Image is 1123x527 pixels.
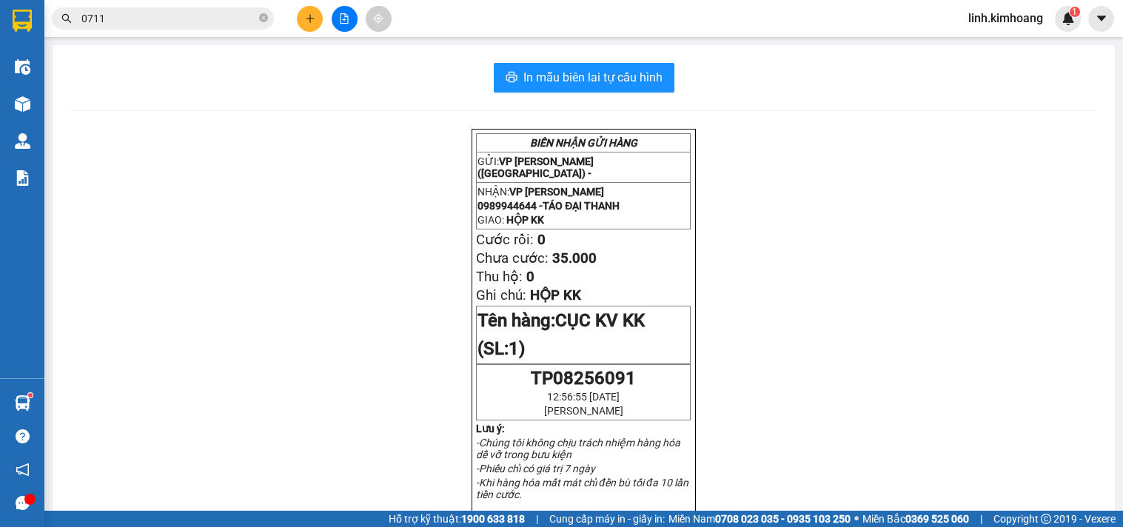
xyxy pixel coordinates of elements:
[476,437,680,460] em: -Chúng tôi không chịu trách nhiệm hàng hóa dễ vỡ trong bưu kiện
[477,310,645,359] span: Tên hàng:
[476,287,526,303] span: Ghi chú:
[530,137,637,149] strong: BIÊN NHẬN GỬI HÀNG
[537,232,546,248] span: 0
[506,71,517,85] span: printer
[477,186,689,198] p: NHẬN:
[854,516,859,522] span: ⚪️
[531,368,636,389] span: TP08256091
[1088,6,1114,32] button: caret-down
[476,423,505,434] strong: Lưu ý:
[476,250,549,266] span: Chưa cước:
[61,13,72,24] span: search
[476,232,534,248] span: Cước rồi:
[494,63,674,93] button: printerIn mẫu biên lai tự cấu hình
[15,170,30,186] img: solution-icon
[477,155,689,179] p: GỬI:
[15,133,30,149] img: warehouse-icon
[297,6,323,32] button: plus
[477,310,645,359] span: CỤC KV KK (SL:
[259,13,268,22] span: close-circle
[389,511,525,527] span: Hỗ trợ kỹ thuật:
[530,287,581,303] span: HỘP KK
[332,6,358,32] button: file-add
[16,429,30,443] span: question-circle
[526,269,534,285] span: 0
[547,391,620,403] span: 12:56:55 [DATE]
[905,513,969,525] strong: 0369 525 060
[15,96,30,112] img: warehouse-icon
[305,13,315,24] span: plus
[509,338,525,359] span: 1)
[549,511,665,527] span: Cung cấp máy in - giấy in:
[477,155,594,179] span: VP [PERSON_NAME] ([GEOGRAPHIC_DATA]) -
[543,200,620,212] span: TÁO ĐẠI THANH
[1095,12,1108,25] span: caret-down
[476,477,688,500] em: -Khi hàng hóa mất mát chỉ đền bù tối đa 10 lần tiền cước.
[15,395,30,411] img: warehouse-icon
[339,13,349,24] span: file-add
[477,214,544,226] span: GIAO:
[13,10,32,32] img: logo-vxr
[366,6,392,32] button: aim
[552,250,597,266] span: 35.000
[259,12,268,26] span: close-circle
[1062,12,1075,25] img: icon-new-feature
[1041,514,1051,524] span: copyright
[1070,7,1080,17] sup: 1
[15,59,30,75] img: warehouse-icon
[16,463,30,477] span: notification
[544,405,623,417] span: [PERSON_NAME]
[81,10,256,27] input: Tìm tên, số ĐT hoặc mã đơn
[16,496,30,510] span: message
[28,393,33,397] sup: 1
[373,13,383,24] span: aim
[1072,7,1077,17] span: 1
[668,511,851,527] span: Miền Nam
[476,463,595,474] em: -Phiếu chỉ có giá trị 7 ngày
[509,186,604,198] span: VP [PERSON_NAME]
[956,9,1055,27] span: linh.kimhoang
[980,511,982,527] span: |
[477,200,620,212] span: 0989944644 -
[476,269,523,285] span: Thu hộ:
[862,511,969,527] span: Miền Bắc
[506,214,544,226] span: HỘP KK
[461,513,525,525] strong: 1900 633 818
[715,513,851,525] strong: 0708 023 035 - 0935 103 250
[536,511,538,527] span: |
[523,68,663,87] span: In mẫu biên lai tự cấu hình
